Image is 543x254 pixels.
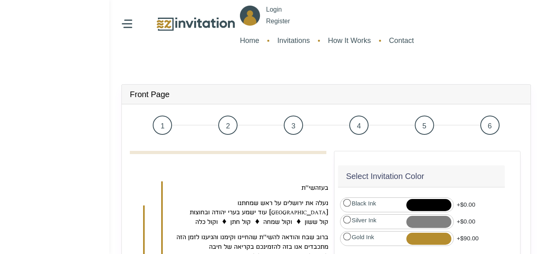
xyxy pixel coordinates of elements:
[301,183,328,191] text: ‏בעזהשי’’ת‏
[130,89,170,99] h4: Front Page
[195,112,261,138] a: 2
[240,6,260,26] img: ico_account.png
[273,31,314,50] a: Invitations
[156,16,236,33] img: logo.png
[130,112,195,138] a: 1
[454,214,478,229] div: +$0.00
[457,112,523,138] a: 6
[342,198,376,208] label: Black Ink
[236,31,263,50] a: Home
[454,231,482,246] div: +$90.00
[218,116,238,135] span: 2
[176,233,328,241] text: ‏ברוב שבח והודאה להשי''ת שהחיינו וקימנו והגיענו לזמן הזה‏
[209,242,328,250] text: ‏מתכבדים אנו בזה להזמינכם בקריאה של חיבה‏
[238,199,328,207] text: ‏נעלה את ירושלים על ראש שמחתנו‏
[385,31,418,50] a: Contact
[190,208,328,216] text: ‏עוד ישמע בערי יהודה ובחוצות [GEOGRAPHIC_DATA]‏
[342,232,374,242] label: Gold Ink
[454,197,478,212] div: +$0.00
[266,4,290,27] p: Login Register
[343,232,351,240] input: Gold Ink
[326,112,391,138] a: 4
[343,199,351,207] input: Black Ink
[391,112,457,138] a: 5
[284,116,303,135] span: 3
[342,215,377,225] label: Silver Ink
[324,31,375,50] a: How It Works
[343,215,351,224] input: Silver Ink
[153,116,172,135] span: 1
[480,116,500,135] span: 6
[415,116,434,135] span: 5
[195,217,328,226] text: ‏קול ששון ♦ וקול שמחה ♦ קול חתן ♦ וקול כלה‏
[261,112,326,138] a: 3
[346,170,424,182] h5: Select Invitation Color
[349,116,369,135] span: 4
